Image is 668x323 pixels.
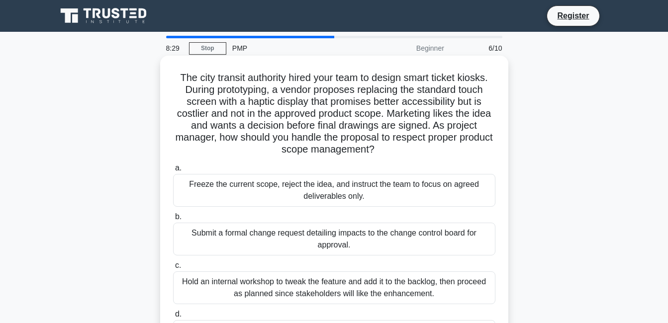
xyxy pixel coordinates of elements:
div: Hold an internal workshop to tweak the feature and add it to the backlog, then proceed as planned... [173,271,495,304]
span: d. [175,310,182,318]
span: a. [175,163,182,172]
div: PMP [226,38,363,58]
div: Beginner [363,38,450,58]
span: c. [175,261,181,269]
div: Submit a formal change request detailing impacts to the change control board for approval. [173,223,495,255]
a: Stop [189,42,226,55]
a: Register [551,9,595,22]
span: b. [175,212,182,221]
div: 8:29 [160,38,189,58]
div: 6/10 [450,38,508,58]
h5: The city transit authority hired your team to design smart ticket kiosks. During prototyping, a v... [172,72,496,156]
div: Freeze the current scope, reject the idea, and instruct the team to focus on agreed deliverables ... [173,174,495,207]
